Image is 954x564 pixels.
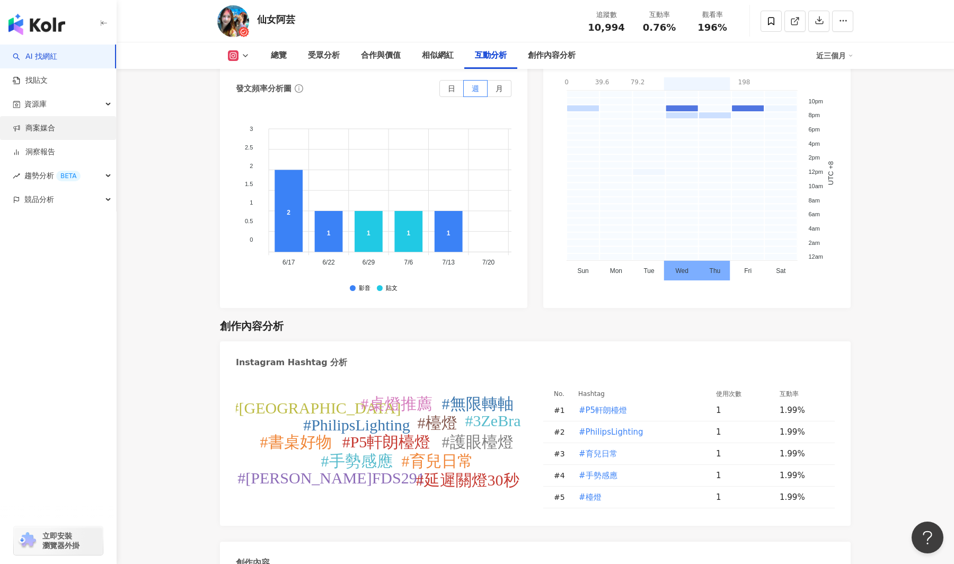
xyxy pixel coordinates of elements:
div: 1.99% [780,470,824,481]
tspan: Sun [577,268,588,275]
tspan: 10pm [808,98,823,104]
tspan: 6pm [808,126,819,133]
tspan: 1 [250,199,253,206]
div: # 5 [554,491,570,503]
div: 創作內容分析 [220,319,284,333]
div: 1 [716,470,771,481]
div: # 3 [554,448,570,460]
th: No. [543,388,570,400]
button: #P5軒朗檯燈 [578,400,628,421]
div: # 1 [554,404,570,416]
span: #P5軒朗檯燈 [579,404,627,416]
tspan: 0 [250,236,253,243]
tspan: #書桌好物 [260,433,332,451]
iframe: Help Scout Beacon - Open [912,522,943,553]
div: 1.99% [780,448,824,460]
div: 合作與價值 [361,49,401,62]
tspan: 12am [808,253,823,260]
div: 發文頻率分析圖 [236,83,291,94]
tspan: 7/13 [443,259,455,267]
tspan: 8am [808,197,819,204]
td: 1.99% [771,400,835,421]
tspan: 6/22 [322,259,335,267]
tspan: #護眼檯燈 [442,433,514,451]
td: #手勢感應 [570,465,708,487]
img: chrome extension [17,532,38,549]
div: 1 [716,404,771,416]
div: 影音 [359,285,370,292]
tspan: #延遲關燈30秒 [416,471,519,489]
tspan: 3 [250,126,253,132]
div: 創作內容分析 [528,49,576,62]
a: 商案媒合 [13,123,55,134]
span: #PhilipsLighting [579,426,643,438]
tspan: Sat [776,268,786,275]
th: Hashtag [570,388,708,400]
th: 互動率 [771,388,835,400]
span: 月 [496,84,503,93]
tspan: 6/29 [363,259,375,267]
div: # 2 [554,426,570,438]
tspan: 10am [808,183,823,189]
span: 10,994 [588,22,624,33]
text: UTC +8 [827,161,835,185]
tspan: 2 [250,163,253,169]
a: searchAI 找網紅 [13,51,57,62]
td: #P5軒朗檯燈 [570,400,708,421]
button: #檯燈 [578,487,602,508]
span: 0.76% [643,22,676,33]
td: 1.99% [771,465,835,487]
tspan: #育兒日常 [402,452,473,470]
div: 總覽 [271,49,287,62]
div: 受眾分析 [308,49,340,62]
div: 互動分析 [475,49,507,62]
tspan: Thu [710,268,721,275]
tspan: 4pm [808,140,819,147]
div: 追蹤數 [586,10,626,20]
tspan: 2.5 [245,144,253,151]
tspan: Tue [643,268,655,275]
td: 1.99% [771,487,835,508]
tspan: #PhilipsLighting [303,416,410,434]
tspan: Fri [744,268,752,275]
tspan: 0.5 [245,218,253,224]
img: KOL Avatar [217,5,249,37]
tspan: 7/20 [482,259,495,267]
span: #檯燈 [579,491,602,503]
div: 互動率 [639,10,679,20]
tspan: #P5軒朗檯燈 [342,433,431,451]
span: 競品分析 [24,188,54,211]
tspan: 12pm [808,169,823,175]
span: 資源庫 [24,92,47,116]
tspan: 6am [808,211,819,217]
tspan: 4am [808,225,819,232]
tspan: Wed [676,268,688,275]
div: BETA [56,171,81,181]
tspan: #手勢感應 [321,452,393,470]
div: Instagram Hashtag 分析 [236,357,347,368]
img: logo [8,14,65,35]
tspan: #無限轉軸 [442,395,514,412]
span: 196% [697,22,727,33]
button: #PhilipsLighting [578,421,644,443]
div: 1.99% [780,404,824,416]
div: 相似網紅 [422,49,454,62]
div: 近三個月 [816,47,853,64]
button: #手勢感應 [578,465,618,486]
div: 1.99% [780,426,824,438]
div: # 4 [554,470,570,481]
tspan: #[PERSON_NAME]FDS291 [237,469,425,487]
div: 觀看率 [692,10,732,20]
td: 1.99% [771,443,835,465]
td: #檯燈 [570,487,708,508]
div: 1.99% [780,491,824,503]
div: 貼文 [386,285,397,292]
span: 趨勢分析 [24,164,81,188]
th: 使用次數 [708,388,771,400]
div: 1 [716,426,771,438]
tspan: #桌燈推薦 [361,395,432,412]
td: #PhilipsLighting [570,421,708,443]
a: chrome extension立即安裝 瀏覽器外掛 [14,526,103,555]
tspan: #檯燈 [418,414,457,431]
span: rise [13,172,20,180]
